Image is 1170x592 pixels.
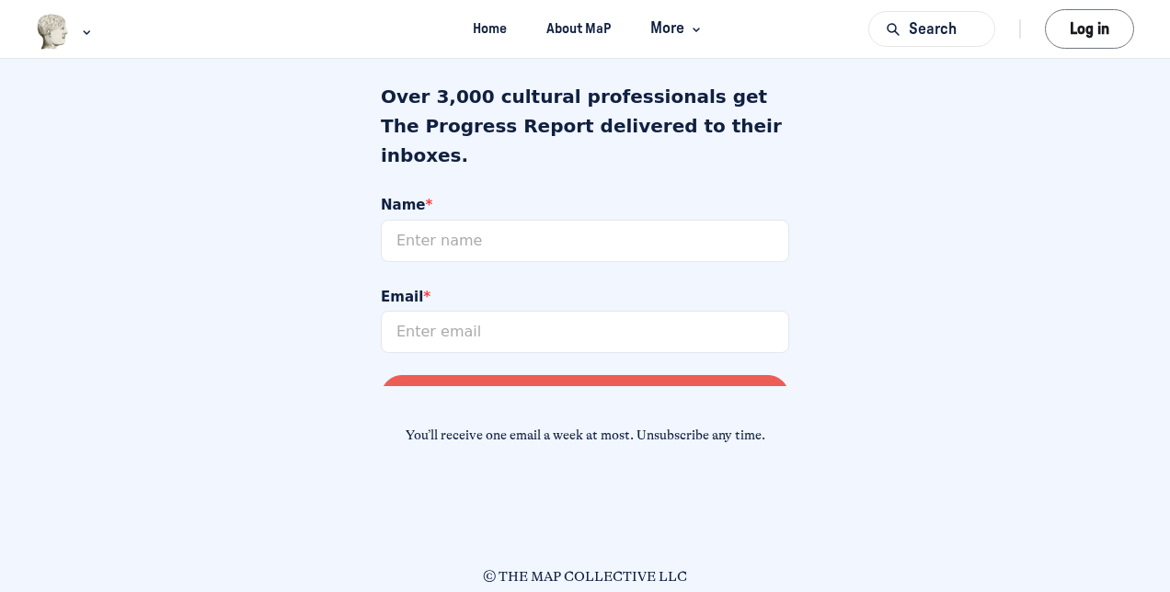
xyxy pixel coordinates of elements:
[483,569,687,585] span: © THE MAP COLLECTIVE LLC
[2,293,410,336] button: Send Me the Newsletter
[868,11,995,47] button: Search
[531,12,627,46] a: About MaP
[635,12,713,46] button: More
[36,12,96,51] button: Museums as Progress logo
[2,138,410,180] input: Enter name
[2,229,410,271] input: Enter email
[650,17,705,41] span: More
[457,12,523,46] a: Home
[1045,9,1134,49] button: Log in
[36,14,70,50] img: Museums as Progress logo
[2,205,52,226] span: Email
[406,427,765,443] span: You’ll receive one email a week at most. Unsubscribe any time.
[2,113,53,134] span: Name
